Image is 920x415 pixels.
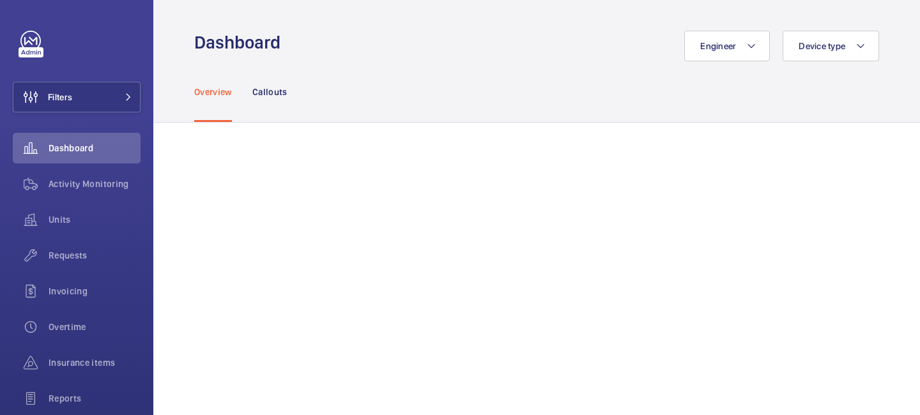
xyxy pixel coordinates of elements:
button: Engineer [684,31,770,61]
span: Filters [48,91,72,103]
span: Activity Monitoring [49,177,141,190]
button: Filters [13,82,141,112]
span: Device type [799,41,845,51]
p: Overview [194,86,232,98]
span: Dashboard [49,142,141,155]
h1: Dashboard [194,31,288,54]
span: Invoicing [49,285,141,298]
span: Requests [49,249,141,262]
span: Insurance items [49,356,141,369]
p: Callouts [252,86,287,98]
span: Overtime [49,321,141,333]
span: Engineer [700,41,736,51]
span: Reports [49,392,141,405]
span: Units [49,213,141,226]
button: Device type [783,31,879,61]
